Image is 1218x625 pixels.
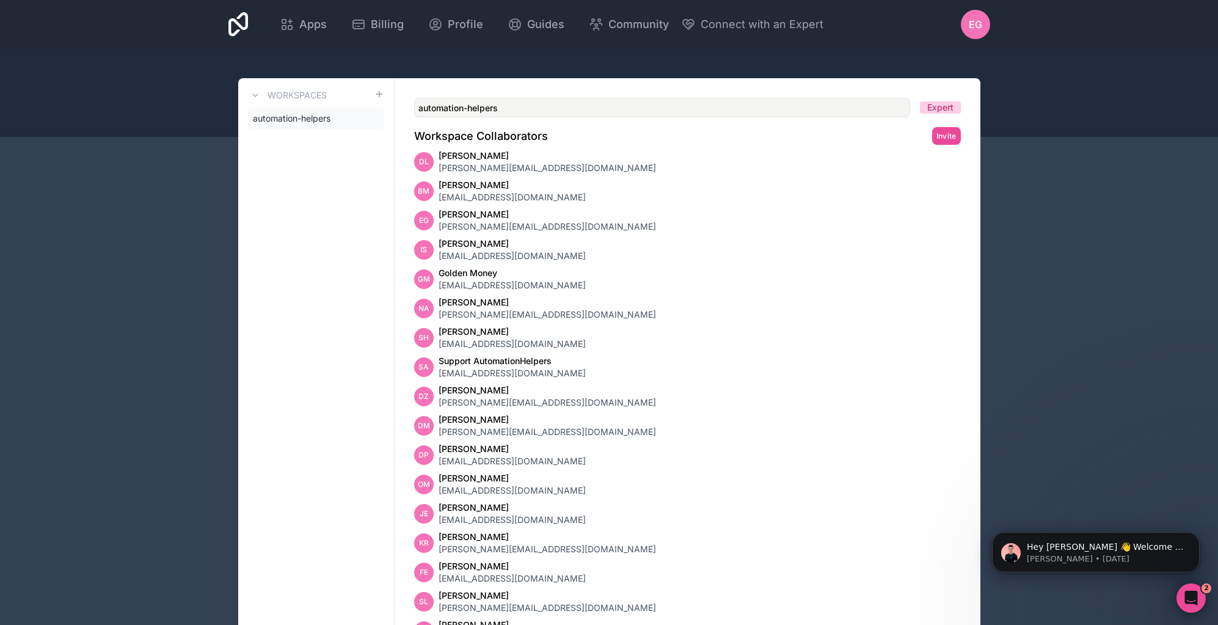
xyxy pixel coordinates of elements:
span: FE [420,568,428,577]
span: [PERSON_NAME] [439,531,656,543]
span: [PERSON_NAME][EMAIL_ADDRESS][DOMAIN_NAME] [439,309,656,321]
span: KR [419,538,429,548]
span: [PERSON_NAME] [439,443,586,455]
span: SA [418,362,429,372]
span: [EMAIL_ADDRESS][DOMAIN_NAME] [439,338,586,350]
span: [PERSON_NAME] [439,560,586,572]
span: [PERSON_NAME] [439,238,586,250]
span: Connect with an Expert [701,16,823,33]
iframe: Intercom notifications message [974,506,1218,592]
span: Golden Money [439,267,586,279]
a: Profile [418,11,493,38]
span: GM [418,274,430,284]
span: SH [418,333,429,343]
a: Guides [498,11,574,38]
span: Guides [527,16,564,33]
span: Profile [448,16,483,33]
input: Placeholder [414,98,910,117]
span: DM [418,421,430,431]
span: [PERSON_NAME] [439,296,656,309]
span: DZ [418,392,429,401]
span: BM [418,186,429,196]
a: Apps [270,11,337,38]
span: Community [608,16,669,33]
span: [PERSON_NAME] [439,208,656,221]
span: Support AutomationHelpers [439,355,586,367]
span: [PERSON_NAME] [439,179,586,191]
span: [PERSON_NAME][EMAIL_ADDRESS][DOMAIN_NAME] [439,426,656,438]
a: Workspaces [248,88,327,103]
span: [PERSON_NAME] [439,414,656,426]
a: Community [579,11,679,38]
span: [EMAIL_ADDRESS][DOMAIN_NAME] [439,367,586,379]
span: automation-helpers [253,112,330,125]
button: Connect with an Expert [681,16,823,33]
span: Billing [371,16,404,33]
span: [PERSON_NAME] [439,472,586,484]
span: JE [420,509,428,519]
span: OM [418,480,430,489]
span: EG [969,17,982,32]
span: [EMAIL_ADDRESS][DOMAIN_NAME] [439,279,586,291]
h2: Workspace Collaborators [414,128,548,145]
button: Invite [932,127,961,145]
span: [PERSON_NAME][EMAIL_ADDRESS][DOMAIN_NAME] [439,543,656,555]
span: Expert [927,101,954,114]
span: [PERSON_NAME][EMAIL_ADDRESS][DOMAIN_NAME] [439,162,656,174]
a: automation-helpers [248,108,384,130]
span: [EMAIL_ADDRESS][DOMAIN_NAME] [439,484,586,497]
span: DP [418,450,429,460]
span: [PERSON_NAME][EMAIL_ADDRESS][DOMAIN_NAME] [439,221,656,233]
span: [EMAIL_ADDRESS][DOMAIN_NAME] [439,514,586,526]
a: Billing [341,11,414,38]
iframe: Intercom live chat [1176,583,1206,613]
span: [PERSON_NAME] [439,150,656,162]
span: Apps [299,16,327,33]
span: [PERSON_NAME] [439,590,656,602]
span: [PERSON_NAME] [439,384,656,397]
span: 2 [1202,583,1211,593]
span: [PERSON_NAME] [439,502,586,514]
span: DL [419,157,429,167]
span: [EMAIL_ADDRESS][DOMAIN_NAME] [439,191,586,203]
span: [PERSON_NAME][EMAIL_ADDRESS][DOMAIN_NAME] [439,397,656,409]
h3: Workspaces [268,89,327,101]
span: IS [420,245,427,255]
span: [EMAIL_ADDRESS][DOMAIN_NAME] [439,455,586,467]
span: NA [418,304,429,313]
span: [PERSON_NAME][EMAIL_ADDRESS][DOMAIN_NAME] [439,602,656,614]
span: [EMAIL_ADDRESS][DOMAIN_NAME] [439,572,586,585]
span: [EMAIL_ADDRESS][DOMAIN_NAME] [439,250,586,262]
span: [PERSON_NAME] [439,326,586,338]
span: EG [419,216,429,225]
span: SL [419,597,428,607]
